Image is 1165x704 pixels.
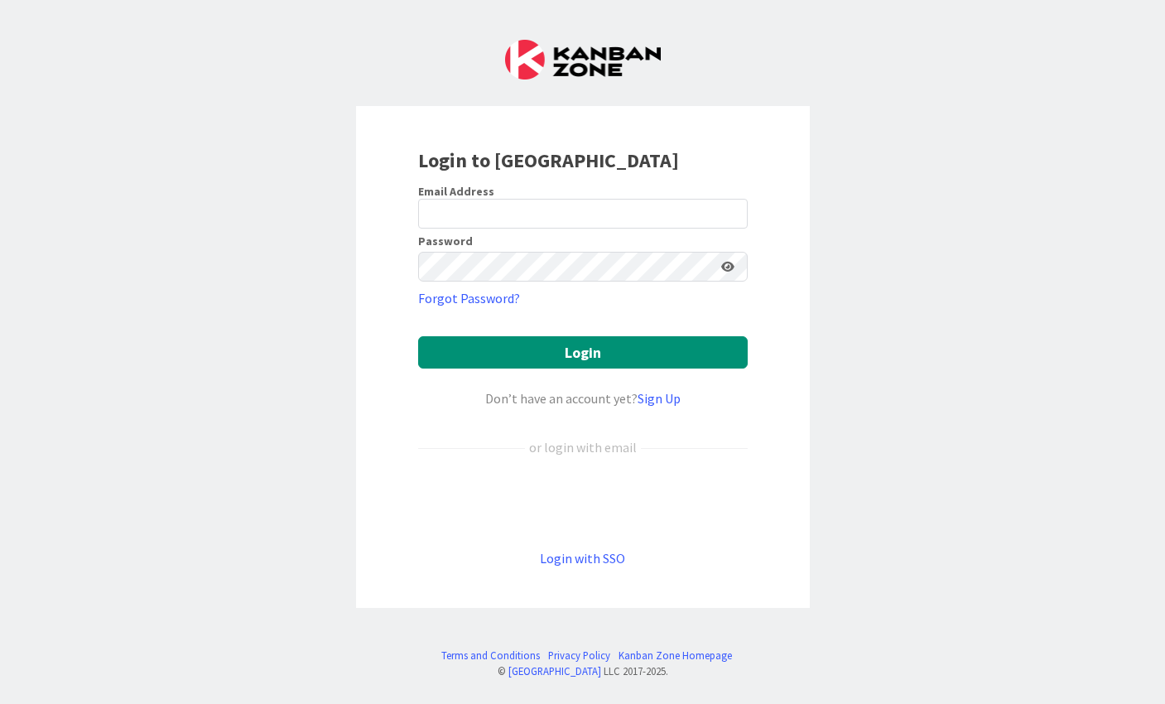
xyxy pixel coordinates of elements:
a: Login with SSO [540,550,625,567]
div: © LLC 2017- 2025 . [433,663,732,679]
div: or login with email [525,437,641,457]
iframe: Sign in with Google Button [410,485,756,521]
a: Forgot Password? [418,288,520,308]
label: Email Address [418,184,494,199]
a: Sign Up [638,390,681,407]
button: Login [418,336,748,369]
a: Kanban Zone Homepage [619,648,732,663]
a: [GEOGRAPHIC_DATA] [508,664,601,677]
div: Don’t have an account yet? [418,388,748,408]
a: Terms and Conditions [441,648,540,663]
b: Login to [GEOGRAPHIC_DATA] [418,147,679,173]
label: Password [418,235,473,247]
a: Privacy Policy [548,648,610,663]
img: Kanban Zone [505,40,661,80]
